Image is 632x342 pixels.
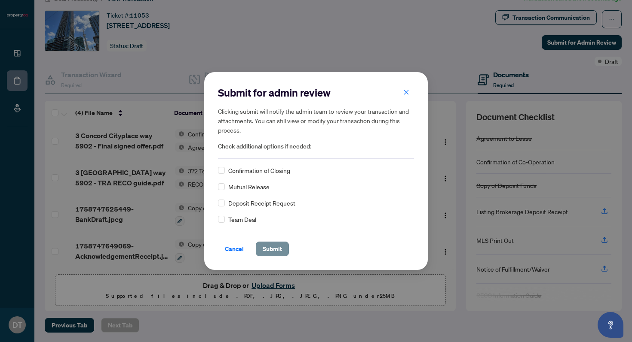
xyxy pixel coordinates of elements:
[228,182,270,191] span: Mutual Release
[218,106,414,135] h5: Clicking submit will notify the admin team to review your transaction and attachments. You can st...
[228,198,295,208] span: Deposit Receipt Request
[598,312,623,338] button: Open asap
[228,166,290,175] span: Confirmation of Closing
[256,242,289,256] button: Submit
[228,215,256,224] span: Team Deal
[218,242,251,256] button: Cancel
[218,86,414,100] h2: Submit for admin review
[403,89,409,95] span: close
[218,142,414,151] span: Check additional options if needed:
[263,242,282,256] span: Submit
[225,242,244,256] span: Cancel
